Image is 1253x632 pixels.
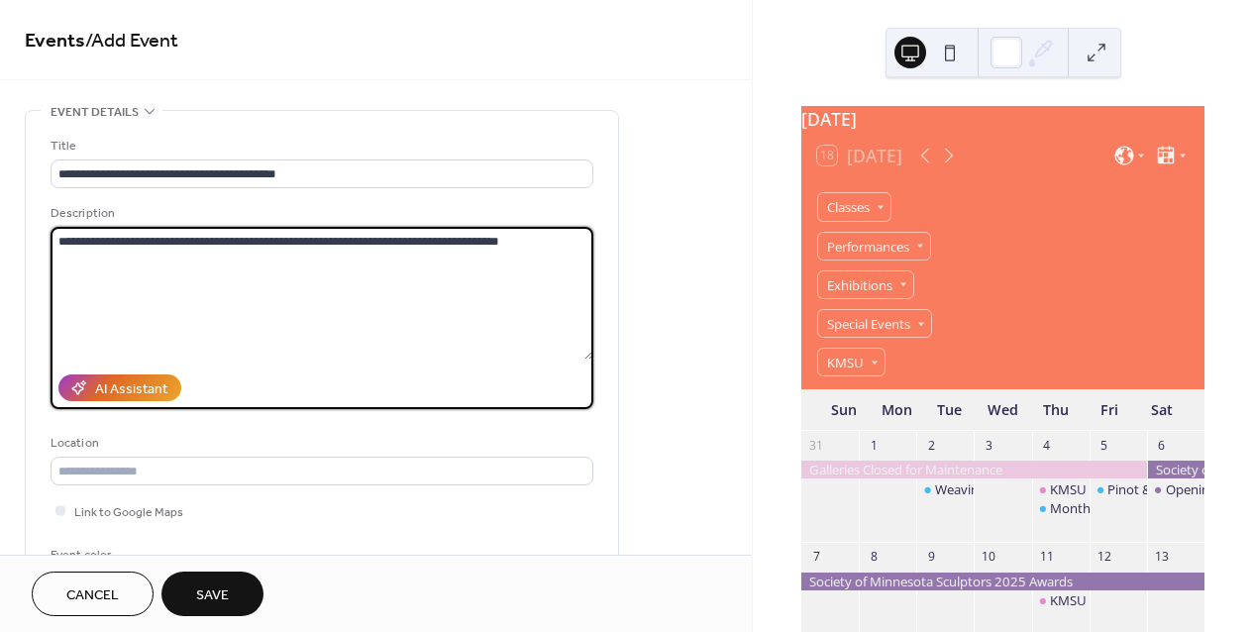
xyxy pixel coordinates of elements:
div: Weaving Sound - Sound Healing Experience [916,480,974,498]
div: Title [51,136,589,157]
div: Sat [1135,389,1189,430]
div: Thu [1029,389,1083,430]
span: Event details [51,102,139,123]
div: Mon [871,389,924,430]
div: Galleries Closed for Maintenance [801,461,1147,478]
div: 1 [866,437,883,454]
div: Weaving Sound - Sound Healing Experience [935,480,1191,498]
div: 12 [1096,549,1112,566]
div: 31 [808,437,825,454]
span: Link to Google Maps [74,502,183,523]
div: 3 [981,437,997,454]
button: Cancel [32,572,154,616]
div: 10 [981,549,997,566]
div: 13 [1153,549,1170,566]
div: 9 [923,549,940,566]
div: [DATE] [801,106,1204,132]
div: Location [51,433,589,454]
div: Pinot & Paint [1107,480,1186,498]
div: KMSU Radio: The Exhibitionists [1032,480,1090,498]
button: Save [161,572,263,616]
div: KMSU Radio: The Exhibitionists [1050,480,1233,498]
div: Pinot & Paint [1090,480,1147,498]
button: AI Assistant [58,374,181,401]
span: Save [196,585,229,606]
div: Description [51,203,589,224]
div: Sun [817,389,871,430]
div: KMSU Radio: The Exhibitionists [1032,591,1090,609]
span: Cancel [66,585,119,606]
div: Monthly Fiber Arts Group [1050,499,1201,517]
div: 4 [1038,437,1055,454]
div: Society of Minnesota Sculptors 2025 Awards [801,573,1204,590]
div: Society of Minnesota Sculptors 2025 Awards [1147,461,1204,478]
div: Monthly Fiber Arts Group [1032,499,1090,517]
div: KMSU Radio: The Exhibitionists [1050,591,1233,609]
div: Event color [51,545,199,566]
div: 7 [808,549,825,566]
div: 5 [1096,437,1112,454]
div: 8 [866,549,883,566]
div: Fri [1083,389,1136,430]
span: / Add Event [85,22,178,60]
a: Events [25,22,85,60]
div: 6 [1153,437,1170,454]
div: Wed [977,389,1030,430]
div: Opening Reception: Society of Minnesota Sculptors 2025 Awards [1147,480,1204,498]
div: Tue [923,389,977,430]
div: AI Assistant [95,379,167,400]
div: 11 [1038,549,1055,566]
div: 2 [923,437,940,454]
